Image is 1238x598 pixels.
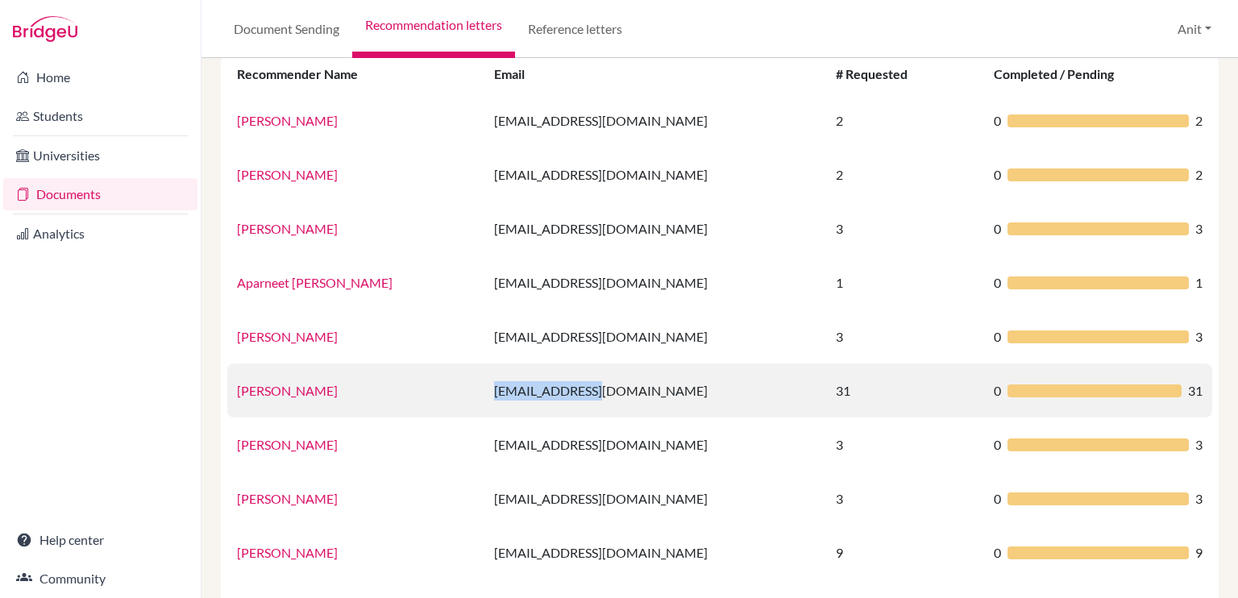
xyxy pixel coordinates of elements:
a: [PERSON_NAME] [237,437,338,452]
a: [PERSON_NAME] [237,545,338,560]
td: [EMAIL_ADDRESS][DOMAIN_NAME] [484,93,826,147]
td: [EMAIL_ADDRESS][DOMAIN_NAME] [484,417,826,471]
img: Bridge-U [13,16,77,42]
td: [EMAIL_ADDRESS][DOMAIN_NAME] [484,201,826,255]
div: Recommender Name [237,66,374,81]
div: Email [494,66,541,81]
td: [EMAIL_ADDRESS][DOMAIN_NAME] [484,471,826,525]
td: 1 [826,255,983,309]
a: Students [3,100,197,132]
div: # Requested [836,66,924,81]
td: [EMAIL_ADDRESS][DOMAIN_NAME] [484,309,826,363]
td: 2 [826,147,983,201]
td: 9 [826,525,983,579]
a: [PERSON_NAME] [237,491,338,506]
span: 2 [1195,165,1203,185]
a: [PERSON_NAME] [237,329,338,344]
td: [EMAIL_ADDRESS][DOMAIN_NAME] [484,255,826,309]
a: Home [3,61,197,93]
span: 31 [1188,381,1203,401]
div: Completed / Pending [994,66,1130,81]
span: 9 [1195,543,1203,563]
a: Analytics [3,218,197,250]
a: [PERSON_NAME] [237,383,338,398]
span: 0 [994,219,1001,239]
span: 3 [1195,327,1203,347]
a: Community [3,563,197,595]
span: 3 [1195,489,1203,509]
span: 1 [1195,273,1203,293]
span: 0 [994,327,1001,347]
a: Help center [3,524,197,556]
span: 0 [994,543,1001,563]
a: Aparneet [PERSON_NAME] [237,275,393,290]
span: 0 [994,273,1001,293]
a: [PERSON_NAME] [237,113,338,128]
span: 0 [994,381,1001,401]
td: [EMAIL_ADDRESS][DOMAIN_NAME] [484,147,826,201]
td: 3 [826,201,983,255]
span: 3 [1195,435,1203,455]
span: 0 [994,111,1001,131]
span: 0 [994,435,1001,455]
td: 2 [826,93,983,147]
span: 3 [1195,219,1203,239]
td: [EMAIL_ADDRESS][DOMAIN_NAME] [484,363,826,417]
td: 3 [826,309,983,363]
span: 0 [994,165,1001,185]
td: 31 [826,363,983,417]
a: [PERSON_NAME] [237,167,338,182]
span: 0 [994,489,1001,509]
span: 2 [1195,111,1203,131]
td: 3 [826,417,983,471]
td: [EMAIL_ADDRESS][DOMAIN_NAME] [484,525,826,579]
td: 3 [826,471,983,525]
a: Universities [3,139,197,172]
a: Documents [3,178,197,210]
button: Anit [1170,14,1219,44]
a: [PERSON_NAME] [237,221,338,236]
